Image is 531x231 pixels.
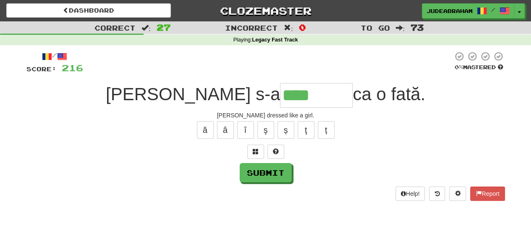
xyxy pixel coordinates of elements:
[197,121,214,139] button: ă
[225,23,278,32] span: Incorrect
[411,22,424,32] span: 73
[6,3,171,18] a: Dashboard
[157,22,171,32] span: 27
[470,187,505,201] button: Report
[240,163,292,182] button: Submit
[106,84,280,104] span: [PERSON_NAME] s-a
[284,24,293,31] span: :
[26,51,83,62] div: /
[247,145,264,159] button: Switch sentence to multiple choice alt+p
[141,24,151,31] span: :
[422,3,514,18] a: judeabraham /
[360,23,390,32] span: To go
[395,187,425,201] button: Help!
[257,121,274,139] button: ş
[353,84,425,104] span: ca o fată.
[298,121,314,139] button: ţ
[217,121,234,139] button: â
[426,7,473,15] span: judeabraham
[491,7,495,13] span: /
[94,23,136,32] span: Correct
[429,187,445,201] button: Round history (alt+y)
[267,145,284,159] button: Single letter hint - you only get 1 per sentence and score half the points! alt+h
[62,62,83,73] span: 216
[183,3,348,18] a: Clozemaster
[299,22,306,32] span: 0
[455,64,463,70] span: 0 %
[237,121,254,139] button: î
[453,64,505,71] div: Mastered
[26,65,57,73] span: Score:
[277,121,294,139] button: ș
[395,24,405,31] span: :
[318,121,335,139] button: ț
[252,37,298,43] strong: Legacy Fast Track
[26,111,505,119] div: [PERSON_NAME] dressed like a girl.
